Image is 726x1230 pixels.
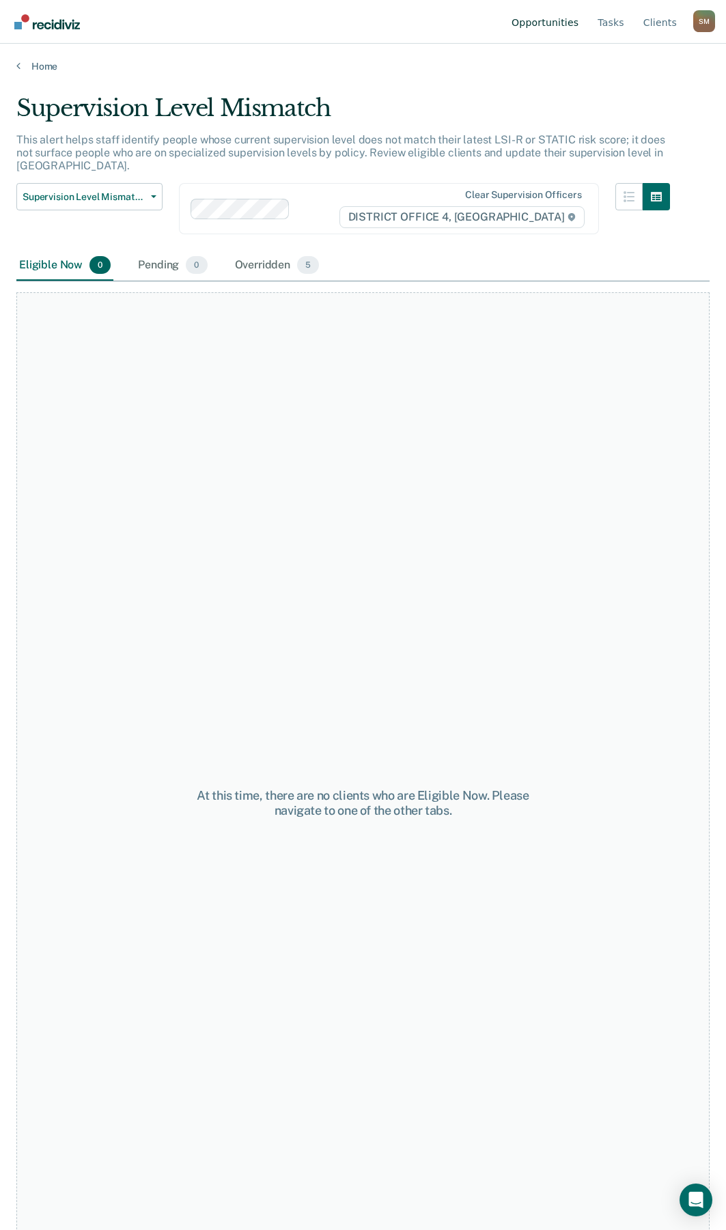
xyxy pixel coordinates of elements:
img: Recidiviz [14,14,80,29]
p: This alert helps staff identify people whose current supervision level does not match their lates... [16,133,665,172]
div: At this time, there are no clients who are Eligible Now. Please navigate to one of the other tabs. [190,788,536,817]
span: DISTRICT OFFICE 4, [GEOGRAPHIC_DATA] [339,206,585,228]
div: Clear supervision officers [465,189,581,201]
div: Supervision Level Mismatch [16,94,670,133]
div: Eligible Now0 [16,251,113,281]
button: Profile dropdown button [693,10,715,32]
span: 0 [186,256,207,274]
span: Supervision Level Mismatch [23,191,145,203]
div: Pending0 [135,251,210,281]
div: Overridden5 [232,251,322,281]
div: Open Intercom Messenger [680,1184,712,1216]
span: 5 [297,256,319,274]
button: Supervision Level Mismatch [16,183,163,210]
div: S M [693,10,715,32]
a: Home [16,60,710,72]
span: 0 [89,256,111,274]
